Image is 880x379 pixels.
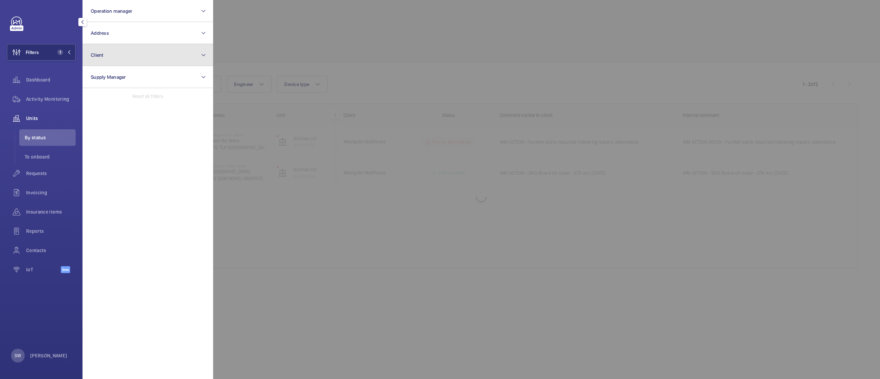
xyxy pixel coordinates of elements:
span: Invoicing [26,189,76,196]
span: By status [25,134,76,141]
button: Filters1 [7,44,76,61]
span: Reports [26,228,76,235]
span: Dashboard [26,76,76,83]
p: SW [14,352,21,359]
span: Beta [61,266,70,273]
span: 1 [57,50,63,55]
span: Insurance items [26,208,76,215]
span: To onboard [25,153,76,160]
span: Units [26,115,76,122]
span: Requests [26,170,76,177]
span: Activity Monitoring [26,96,76,102]
span: IoT [26,266,61,273]
span: Contacts [26,247,76,254]
p: [PERSON_NAME] [30,352,67,359]
span: Filters [26,49,39,56]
